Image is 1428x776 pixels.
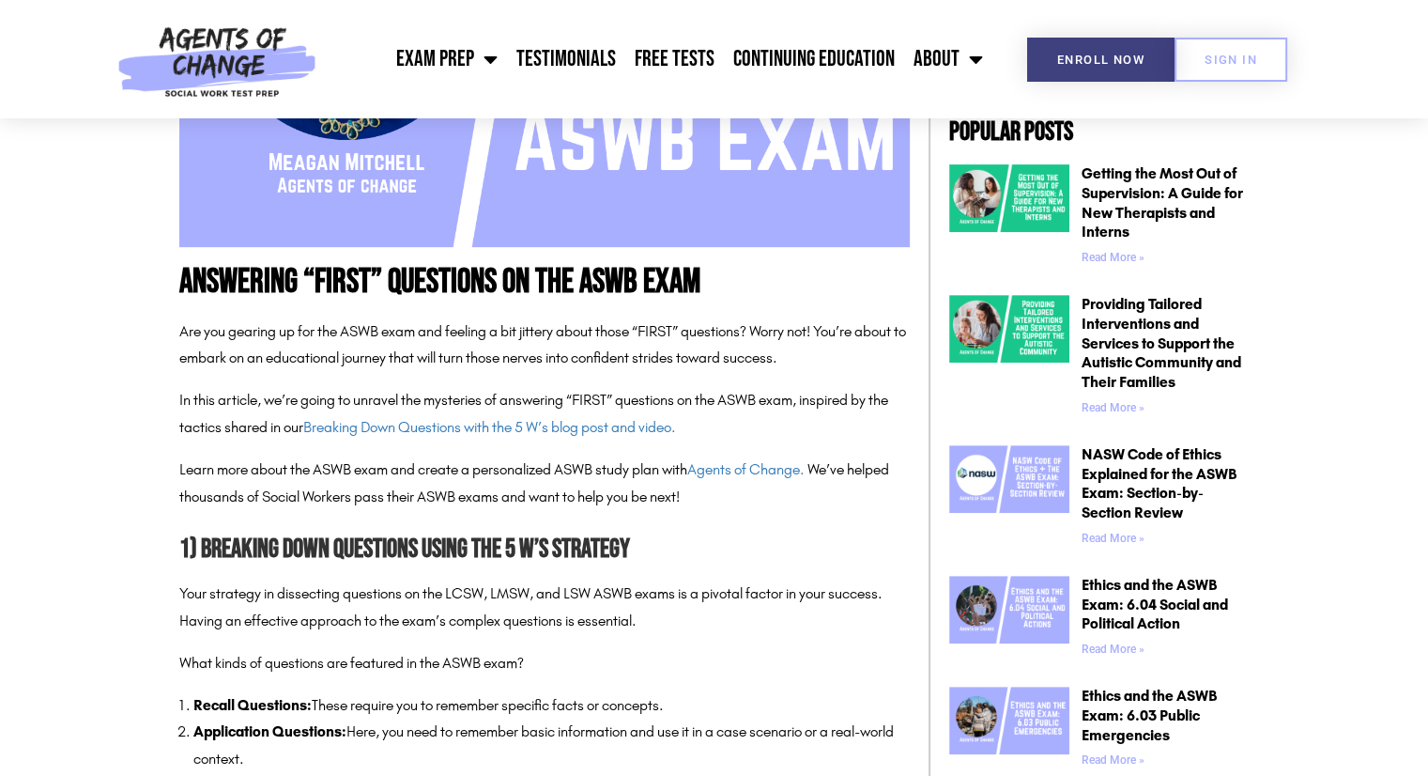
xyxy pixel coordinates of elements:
h1: Answering “FIRST” Questions on the ASWB Exam [179,266,910,300]
a: Breaking Down Questions with the 5 W’s blog post and video. [303,418,676,436]
a: Exam Prep [387,36,507,83]
a: Providing Tailored Interventions and Services to Support the Autistic Community [949,295,1069,422]
img: Providing Tailored Interventions and Services to Support the Autistic Community [949,295,1069,363]
a: Getting the Most Out of Supervision: A Guide for New Therapists and Interns [1082,164,1243,241]
a: Read more about Ethics and the ASWB Exam: 6.04 Social and Political Action [1082,643,1144,656]
a: Free Tests [625,36,724,83]
p: In this article, we’re going to unravel the mysteries of answering “FIRST” questions on the ASWB ... [179,387,910,442]
li: Here, you need to remember basic information and use it in a case scenario or a real-world context. [193,719,910,773]
strong: Application Questions: [193,722,346,740]
img: Ethics and the ASWB Exam 6.03 Public Emergencies [949,687,1069,754]
li: These require you to remember specific facts or concepts. [193,692,910,720]
p: What kinds of questions are featured in the ASWB exam? [179,650,910,677]
a: Read more about NASW Code of Ethics Explained for the ASWB Exam: Section-by-Section Review [1082,532,1144,545]
a: Enroll Now [1027,38,1175,82]
strong: Recall Questions: [193,696,312,714]
a: Ethics and the ASWB Exam 6.04 Social and Political Actions (1) [949,576,1069,663]
a: About [904,36,992,83]
a: Ethics and the ASWB Exam 6.03 Public Emergencies [949,687,1069,774]
img: Getting the Most Out of Supervision A Guide for New Therapists and Interns [949,164,1069,232]
a: Read more about Providing Tailored Interventions and Services to Support the Autistic Community a... [1082,401,1144,414]
a: Providing Tailored Interventions and Services to Support the Autistic Community and Their Families [1082,295,1241,391]
p: Your strategy in dissecting questions on the LCSW, LMSW, and LSW ASWB exams is a pivotal factor i... [179,581,910,635]
a: Read more about Getting the Most Out of Supervision: A Guide for New Therapists and Interns [1082,251,1144,264]
nav: Menu [326,36,992,83]
a: NASW Code of Ethics Explained for the ASWB Exam: Section-by-Section Review [1082,445,1236,521]
a: Ethics and the ASWB Exam: 6.04 Social and Political Action [1082,576,1228,633]
a: SIGN IN [1175,38,1287,82]
img: Ethics and the ASWB Exam 6.04 Social and Political Actions (1) [949,576,1069,644]
a: Getting the Most Out of Supervision A Guide for New Therapists and Interns [949,164,1069,272]
span: SIGN IN [1205,54,1257,66]
a: Continuing Education [724,36,904,83]
h2: Popular Posts [949,119,1250,146]
h2: 1) Breaking Down Questions Using the 5 W’s Strategy [179,529,910,571]
a: NASW Code of Ethics + The ASWB Exam Section-by-Section Review [949,445,1069,552]
img: NASW Code of Ethics + The ASWB Exam Section-by-Section Review [949,445,1069,513]
a: Ethics and the ASWB Exam: 6.03 Public Emergencies [1082,687,1217,744]
a: Testimonials [507,36,625,83]
a: Read more about Ethics and the ASWB Exam: 6.03 Public Emergencies [1082,753,1144,767]
p: Are you gearing up for the ASWB exam and feeling a bit jittery about those “FIRST” questions? Wor... [179,318,910,373]
span: Enroll Now [1057,54,1144,66]
span: We’ve helped thousands of Social Workers pass their ASWB exams and want to help you be next! [179,460,889,505]
a: Agents of Change. [687,460,805,478]
span: Learn more about the ASWB exam and create a personalized ASWB study plan with [179,460,687,478]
